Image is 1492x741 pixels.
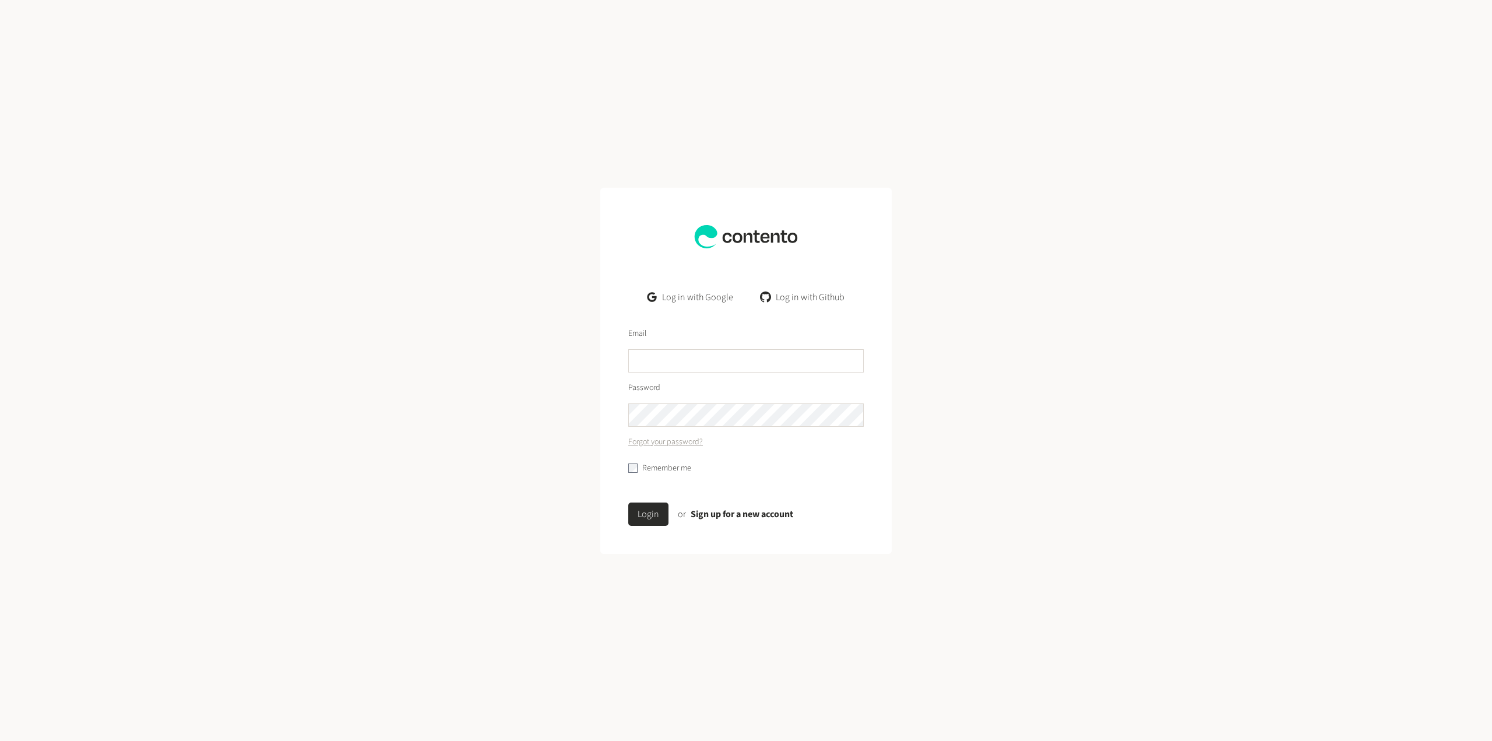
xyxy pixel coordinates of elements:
label: Password [628,382,660,394]
label: Remember me [642,462,691,475]
a: Sign up for a new account [691,508,793,521]
label: Email [628,328,646,340]
a: Forgot your password? [628,436,703,448]
button: Login [628,503,668,526]
a: Log in with Github [752,286,854,309]
span: or [678,508,686,521]
a: Log in with Google [638,286,743,309]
